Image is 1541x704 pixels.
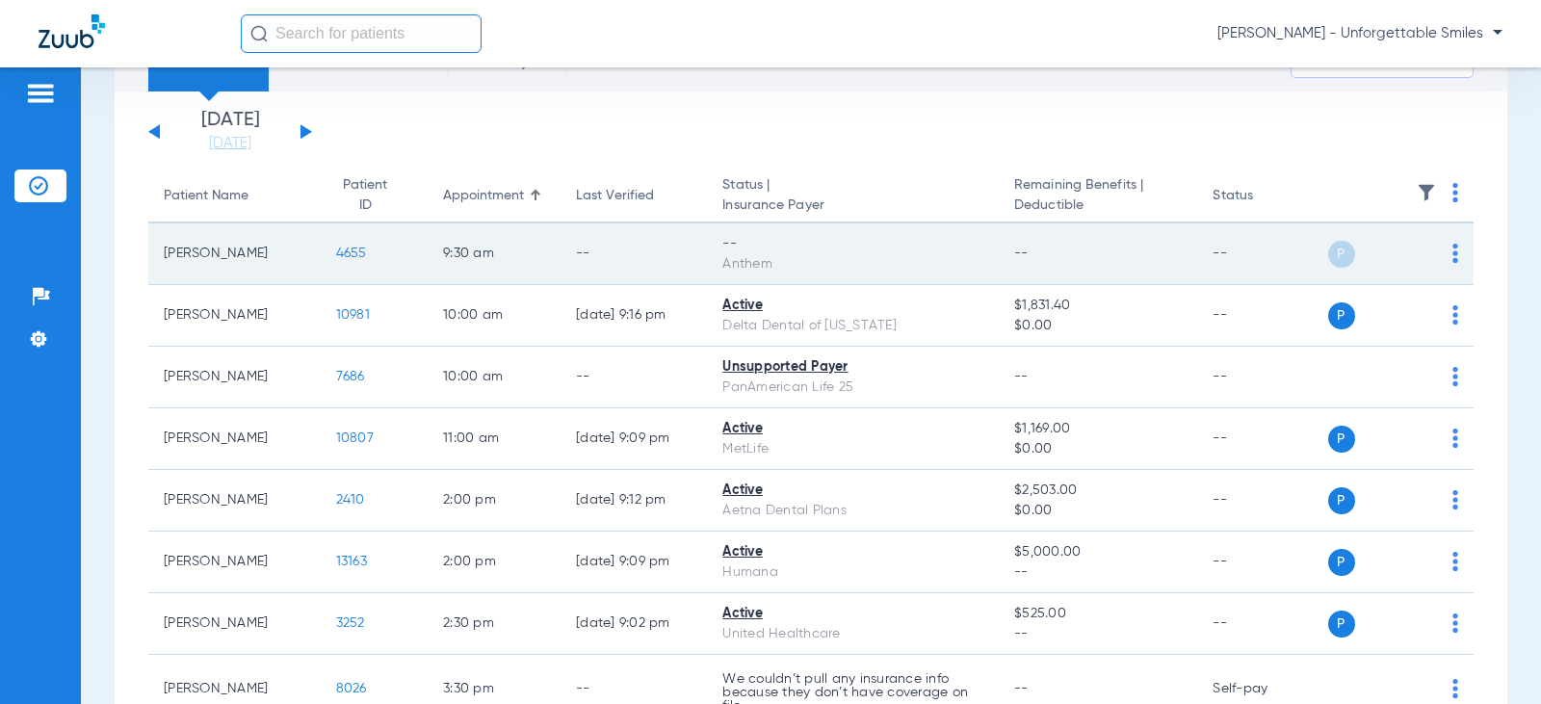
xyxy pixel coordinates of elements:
[722,439,983,459] div: MetLife
[336,370,365,383] span: 7686
[1014,481,1182,501] span: $2,503.00
[722,357,983,378] div: Unsupported Payer
[1014,624,1182,644] span: --
[999,169,1197,223] th: Remaining Benefits |
[722,316,983,336] div: Delta Dental of [US_STATE]
[1452,679,1458,698] img: group-dot-blue.svg
[1197,285,1327,347] td: --
[1452,429,1458,448] img: group-dot-blue.svg
[1197,532,1327,593] td: --
[1197,470,1327,532] td: --
[722,542,983,562] div: Active
[428,532,561,593] td: 2:00 PM
[1197,169,1327,223] th: Status
[1328,549,1355,576] span: P
[336,555,367,568] span: 13163
[148,285,321,347] td: [PERSON_NAME]
[1452,305,1458,325] img: group-dot-blue.svg
[428,408,561,470] td: 11:00 AM
[1217,24,1502,43] span: [PERSON_NAME] - Unforgettable Smiles
[1197,593,1327,655] td: --
[576,186,654,206] div: Last Verified
[148,532,321,593] td: [PERSON_NAME]
[1197,223,1327,285] td: --
[722,562,983,583] div: Humana
[1014,316,1182,336] span: $0.00
[561,593,707,655] td: [DATE] 9:02 PM
[1328,487,1355,514] span: P
[336,616,365,630] span: 3252
[336,308,370,322] span: 10981
[172,134,288,153] a: [DATE]
[1328,302,1355,329] span: P
[1014,562,1182,583] span: --
[164,186,248,206] div: Patient Name
[722,419,983,439] div: Active
[39,14,105,48] img: Zuub Logo
[722,254,983,274] div: Anthem
[722,234,983,254] div: --
[1417,183,1436,202] img: filter.svg
[148,593,321,655] td: [PERSON_NAME]
[148,470,321,532] td: [PERSON_NAME]
[148,223,321,285] td: [PERSON_NAME]
[241,14,482,53] input: Search for patients
[561,285,707,347] td: [DATE] 9:16 PM
[1452,367,1458,386] img: group-dot-blue.svg
[722,624,983,644] div: United Healthcare
[443,186,545,206] div: Appointment
[428,593,561,655] td: 2:30 PM
[336,682,367,695] span: 8026
[1452,552,1458,571] img: group-dot-blue.svg
[1014,370,1029,383] span: --
[336,493,365,507] span: 2410
[1014,296,1182,316] span: $1,831.40
[1452,244,1458,263] img: group-dot-blue.svg
[148,408,321,470] td: [PERSON_NAME]
[722,296,983,316] div: Active
[1014,439,1182,459] span: $0.00
[164,186,305,206] div: Patient Name
[172,111,288,153] li: [DATE]
[561,347,707,408] td: --
[428,470,561,532] td: 2:00 PM
[1328,426,1355,453] span: P
[336,431,374,445] span: 10807
[1328,611,1355,638] span: P
[561,470,707,532] td: [DATE] 9:12 PM
[1452,613,1458,633] img: group-dot-blue.svg
[1014,247,1029,260] span: --
[722,378,983,398] div: PanAmerican Life 25
[561,408,707,470] td: [DATE] 9:09 PM
[576,186,692,206] div: Last Verified
[1014,419,1182,439] span: $1,169.00
[707,169,999,223] th: Status |
[722,196,983,216] span: Insurance Payer
[336,175,412,216] div: Patient ID
[561,223,707,285] td: --
[1014,196,1182,216] span: Deductible
[428,223,561,285] td: 9:30 AM
[443,186,524,206] div: Appointment
[722,604,983,624] div: Active
[1014,542,1182,562] span: $5,000.00
[25,82,56,105] img: hamburger-icon
[1452,183,1458,202] img: group-dot-blue.svg
[1328,241,1355,268] span: P
[722,501,983,521] div: Aetna Dental Plans
[428,347,561,408] td: 10:00 AM
[1452,490,1458,509] img: group-dot-blue.svg
[336,247,367,260] span: 4655
[722,481,983,501] div: Active
[148,347,321,408] td: [PERSON_NAME]
[336,175,395,216] div: Patient ID
[250,25,268,42] img: Search Icon
[1014,682,1029,695] span: --
[1014,501,1182,521] span: $0.00
[561,532,707,593] td: [DATE] 9:09 PM
[1197,347,1327,408] td: --
[428,285,561,347] td: 10:00 AM
[1014,604,1182,624] span: $525.00
[1197,408,1327,470] td: --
